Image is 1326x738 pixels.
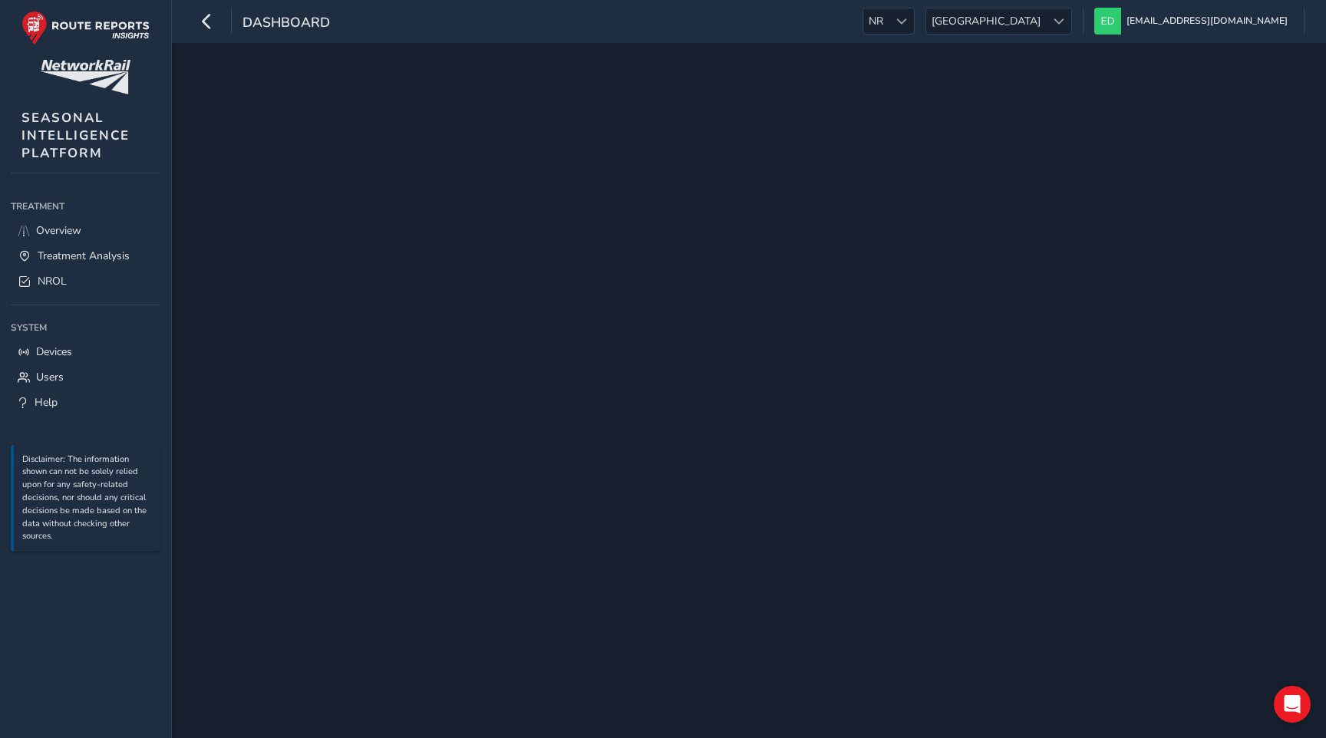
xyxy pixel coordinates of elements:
a: Overview [11,218,160,243]
img: diamond-layout [1094,8,1121,35]
span: Users [36,370,64,384]
span: NROL [38,274,67,288]
span: Help [35,395,58,410]
div: System [11,316,160,339]
a: NROL [11,269,160,294]
img: rr logo [21,11,150,45]
a: Help [11,390,160,415]
img: customer logo [41,60,130,94]
div: Open Intercom Messenger [1274,686,1311,723]
a: Devices [11,339,160,364]
a: Users [11,364,160,390]
span: Treatment Analysis [38,249,130,263]
span: NR [863,8,889,34]
span: Devices [36,344,72,359]
span: [EMAIL_ADDRESS][DOMAIN_NAME] [1126,8,1288,35]
button: [EMAIL_ADDRESS][DOMAIN_NAME] [1094,8,1293,35]
span: [GEOGRAPHIC_DATA] [926,8,1046,34]
p: Disclaimer: The information shown can not be solely relied upon for any safety-related decisions,... [22,453,153,544]
div: Treatment [11,195,160,218]
span: SEASONAL INTELLIGENCE PLATFORM [21,109,130,162]
span: Overview [36,223,81,238]
a: Treatment Analysis [11,243,160,269]
span: dashboard [242,13,330,35]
